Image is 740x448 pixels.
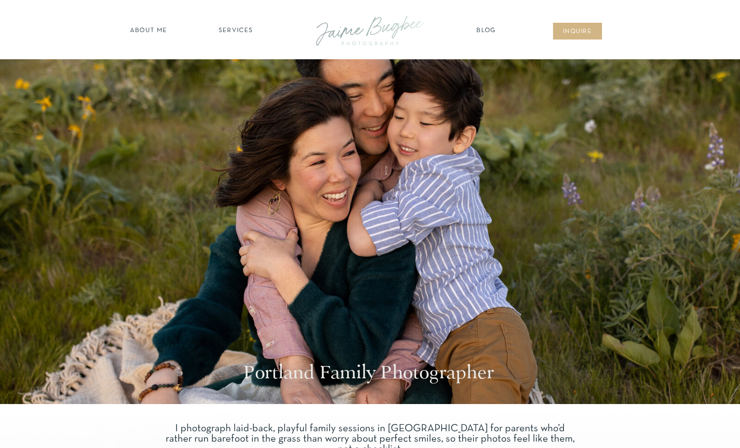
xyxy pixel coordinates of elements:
[243,362,497,387] h1: Portland Family Photographer
[208,26,264,36] a: SERVICES
[557,27,598,37] a: inqUIre
[474,26,499,36] a: Blog
[162,423,578,445] p: I photograph laid-back, playful family sessions in [GEOGRAPHIC_DATA] for parents who’d rather run...
[127,26,170,36] a: about ME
